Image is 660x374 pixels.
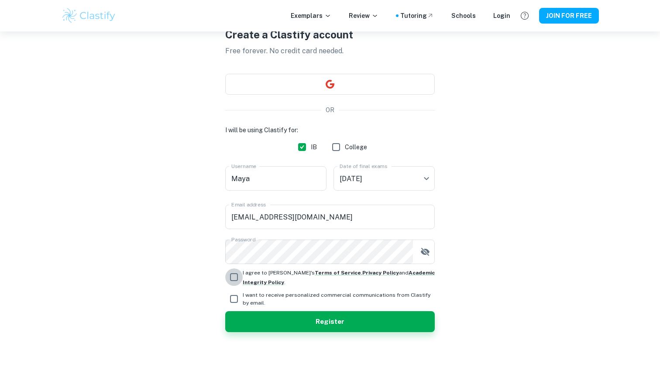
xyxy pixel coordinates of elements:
[362,270,399,276] a: Privacy Policy
[225,125,435,135] h6: I will be using Clastify for:
[326,105,334,115] p: OR
[225,311,435,332] button: Register
[493,11,510,21] a: Login
[345,142,367,152] span: College
[340,162,387,170] label: Date of final exams
[349,11,378,21] p: Review
[291,11,331,21] p: Exemplars
[315,270,361,276] a: Terms of Service
[231,201,266,208] label: Email address
[243,291,435,307] span: I want to receive personalized commercial communications from Clastify by email.
[400,11,434,21] a: Tutoring
[225,27,435,42] h1: Create a Clastify account
[517,8,532,23] button: Help and Feedback
[333,166,435,191] div: [DATE]
[225,46,435,56] p: Free forever. No credit card needed.
[231,162,256,170] label: Username
[61,7,117,24] img: Clastify logo
[243,270,435,285] span: I agree to [PERSON_NAME]'s , and .
[539,8,599,24] button: JOIN FOR FREE
[311,142,317,152] span: IB
[451,11,476,21] a: Schools
[231,236,255,243] label: Password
